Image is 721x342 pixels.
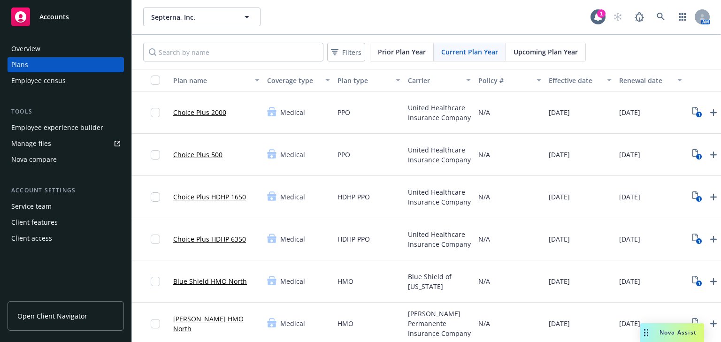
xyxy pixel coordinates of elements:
span: Current Plan Year [441,47,498,57]
a: Upload Plan Documents [706,316,721,331]
span: Medical [280,192,305,202]
a: Choice Plus HDHP 1650 [173,192,246,202]
a: Choice Plus HDHP 6350 [173,234,246,244]
div: Employee experience builder [11,120,103,135]
div: Client access [11,231,52,246]
a: View Plan Documents [690,232,705,247]
a: View Plan Documents [690,190,705,205]
button: Septerna, Inc. [143,8,261,26]
span: [DATE] [549,150,570,160]
a: Choice Plus 2000 [173,107,226,117]
a: Manage files [8,136,124,151]
div: Plan type [337,76,390,85]
button: Effective date [545,69,615,91]
text: 1 [698,154,700,160]
span: [DATE] [549,192,570,202]
div: Client features [11,215,58,230]
a: Employee experience builder [8,120,124,135]
a: Blue Shield HMO North [173,276,247,286]
div: Plan name [173,76,249,85]
span: PPO [337,150,350,160]
div: Service team [11,199,52,214]
button: Nova Assist [640,323,704,342]
div: Carrier [408,76,460,85]
a: Upload Plan Documents [706,190,721,205]
span: Nova Assist [660,328,697,336]
span: Prior Plan Year [378,47,426,57]
span: [DATE] [549,319,570,328]
button: Coverage type [263,69,334,91]
span: Upcoming Plan Year [514,47,578,57]
span: N/A [478,276,490,286]
a: View Plan Documents [690,147,705,162]
a: Plans [8,57,124,72]
span: Blue Shield of [US_STATE] [408,272,471,291]
span: Open Client Navigator [17,311,87,321]
text: 1 [698,281,700,287]
span: United Healthcare Insurance Company [408,145,471,165]
span: Medical [280,319,305,328]
span: Medical [280,150,305,160]
a: [PERSON_NAME] HMO North [173,314,260,334]
span: HDHP PPO [337,234,370,244]
span: PPO [337,107,350,117]
span: Medical [280,107,305,117]
button: Policy # [475,69,545,91]
div: Drag to move [640,323,652,342]
span: Medical [280,276,305,286]
button: Carrier [404,69,475,91]
span: [DATE] [619,192,640,202]
input: Toggle Row Selected [151,277,160,286]
a: Client features [8,215,124,230]
a: Start snowing [608,8,627,26]
input: Toggle Row Selected [151,150,160,160]
span: United Healthcare Insurance Company [408,103,471,122]
button: Plan name [169,69,263,91]
span: [DATE] [619,150,640,160]
span: [DATE] [549,107,570,117]
input: Toggle Row Selected [151,108,160,117]
input: Toggle Row Selected [151,235,160,244]
div: Tools [8,107,124,116]
a: Client access [8,231,124,246]
div: Coverage type [267,76,320,85]
a: View Plan Documents [690,316,705,331]
a: View Plan Documents [690,274,705,289]
span: Medical [280,234,305,244]
text: 1 [698,196,700,202]
text: 1 [698,238,700,244]
div: Nova compare [11,152,57,167]
button: Plan type [334,69,404,91]
a: Upload Plan Documents [706,147,721,162]
span: N/A [478,234,490,244]
div: Employee census [11,73,66,88]
div: Manage files [11,136,51,151]
span: Filters [342,47,361,57]
span: Septerna, Inc. [151,12,232,22]
div: Overview [11,41,40,56]
a: Switch app [673,8,692,26]
span: [DATE] [549,276,570,286]
span: Accounts [39,13,69,21]
a: View Plan Documents [690,105,705,120]
div: 1 [597,9,606,18]
span: HMO [337,276,353,286]
a: Service team [8,199,124,214]
div: Effective date [549,76,601,85]
span: N/A [478,107,490,117]
span: [PERSON_NAME] Permanente Insurance Company [408,309,471,338]
span: HMO [337,319,353,328]
span: [DATE] [619,276,640,286]
input: Search by name [143,43,323,61]
div: Plans [11,57,28,72]
text: 1 [698,112,700,118]
button: Filters [327,43,365,61]
span: HDHP PPO [337,192,370,202]
a: Upload Plan Documents [706,232,721,247]
span: [DATE] [619,107,640,117]
a: Report a Bug [630,8,649,26]
span: N/A [478,192,490,202]
div: Renewal date [619,76,672,85]
a: Overview [8,41,124,56]
span: [DATE] [619,319,640,328]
